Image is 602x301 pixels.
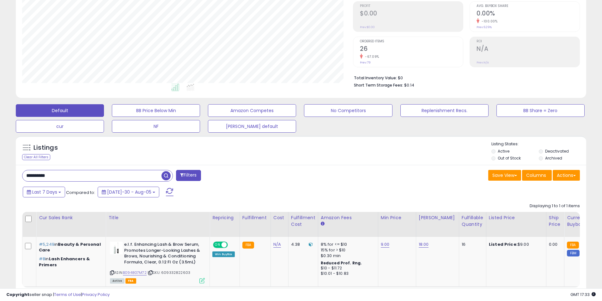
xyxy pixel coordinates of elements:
button: BB Price Below Min [112,104,200,117]
div: Clear All Filters [22,154,50,160]
span: Columns [526,172,546,178]
span: $0.14 [404,82,414,88]
strong: Copyright [6,292,29,298]
span: Last 7 Days [32,189,57,195]
label: Deactivated [545,148,569,154]
button: Amazon Competes [208,104,296,117]
div: $10.01 - $10.83 [321,271,373,276]
a: B0948G7M72 [123,270,147,275]
a: 9.00 [381,241,390,248]
button: cur [16,120,104,133]
small: Prev: $0.00 [360,25,375,29]
div: Title [108,214,207,221]
div: Cur Sales Rank [39,214,103,221]
div: Fulfillable Quantity [462,214,483,228]
label: Archived [545,155,562,161]
span: | SKU: 609332822603 [148,270,190,275]
label: Out of Stock [498,155,521,161]
span: [DATE]-30 - Aug-05 [107,189,151,195]
div: $0.30 min [321,253,373,259]
div: 0.00 [549,242,559,247]
button: Filters [176,170,201,181]
small: Prev: 79 [360,61,371,64]
span: Profit [360,4,463,8]
button: NF [112,120,200,133]
div: [PERSON_NAME] [419,214,456,221]
div: Listed Price [489,214,544,221]
small: FBM [567,250,579,256]
span: Lash Enhancers & Primers [39,256,90,268]
a: 18.00 [419,241,429,248]
span: All listings currently available for purchase on Amazon [110,278,125,284]
span: Compared to: [66,190,95,196]
img: 21ancHWk1hL._SL40_.jpg [110,242,123,254]
span: #8 [39,256,45,262]
span: #5,249 [39,241,54,247]
b: e.l.f. Enhancing Lash & Brow Serum, Promotes Longer-Looking Lashes & Brows, Nourishing & Conditio... [124,242,201,267]
h2: 26 [360,45,463,54]
b: Reduced Prof. Rng. [321,260,362,266]
span: ON [214,242,222,248]
div: $10 - $11.72 [321,266,373,271]
button: Default [16,104,104,117]
button: Save View [488,170,521,181]
h5: Listings [33,143,58,152]
button: BB Share = Zero [496,104,585,117]
small: -67.09% [363,54,379,59]
div: $9.00 [489,242,541,247]
button: Columns [522,170,552,181]
div: Repricing [212,214,237,221]
p: in [39,256,101,268]
b: Total Inventory Value: [354,75,397,81]
small: Prev: N/A [477,61,489,64]
span: 2025-08-13 17:33 GMT [570,292,596,298]
div: Current Buybox Price [567,214,599,228]
div: Fulfillment [242,214,268,221]
label: Active [498,148,509,154]
a: Terms of Use [54,292,81,298]
small: FBA [567,242,579,249]
a: Privacy Policy [82,292,110,298]
b: Short Term Storage Fees: [354,82,403,88]
button: Replenishment Recs. [400,104,489,117]
span: Ordered Items [360,40,463,43]
small: Amazon Fees. [321,221,325,227]
small: FBA [242,242,254,249]
span: ROI [477,40,580,43]
div: seller snap | | [6,292,110,298]
button: [PERSON_NAME] default [208,120,296,133]
button: No Competitors [304,104,392,117]
a: N/A [273,241,281,248]
div: Win BuyBox [212,251,235,257]
div: Fulfillment Cost [291,214,315,228]
div: Cost [273,214,286,221]
h2: N/A [477,45,580,54]
span: FBA [125,278,136,284]
button: Actions [553,170,580,181]
div: 4.38 [291,242,313,247]
button: [DATE]-30 - Aug-05 [98,187,159,197]
h2: 0.00% [477,10,580,18]
span: Beauty & Personal Care [39,241,101,253]
div: Amazon Fees [321,214,375,221]
small: Prev: 6.29% [477,25,492,29]
h2: $0.00 [360,10,463,18]
span: Avg. Buybox Share [477,4,580,8]
button: Last 7 Days [23,187,65,197]
p: Listing States: [491,141,586,147]
div: 16 [462,242,481,247]
small: -100.00% [479,19,497,24]
div: 8% for <= $10 [321,242,373,247]
p: in [39,242,101,253]
li: $0 [354,74,575,81]
b: Listed Price: [489,241,518,247]
div: Ship Price [549,214,562,228]
span: OFF [227,242,237,248]
div: Min Price [381,214,413,221]
div: 15% for > $10 [321,247,373,253]
div: Displaying 1 to 1 of 1 items [530,203,580,209]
